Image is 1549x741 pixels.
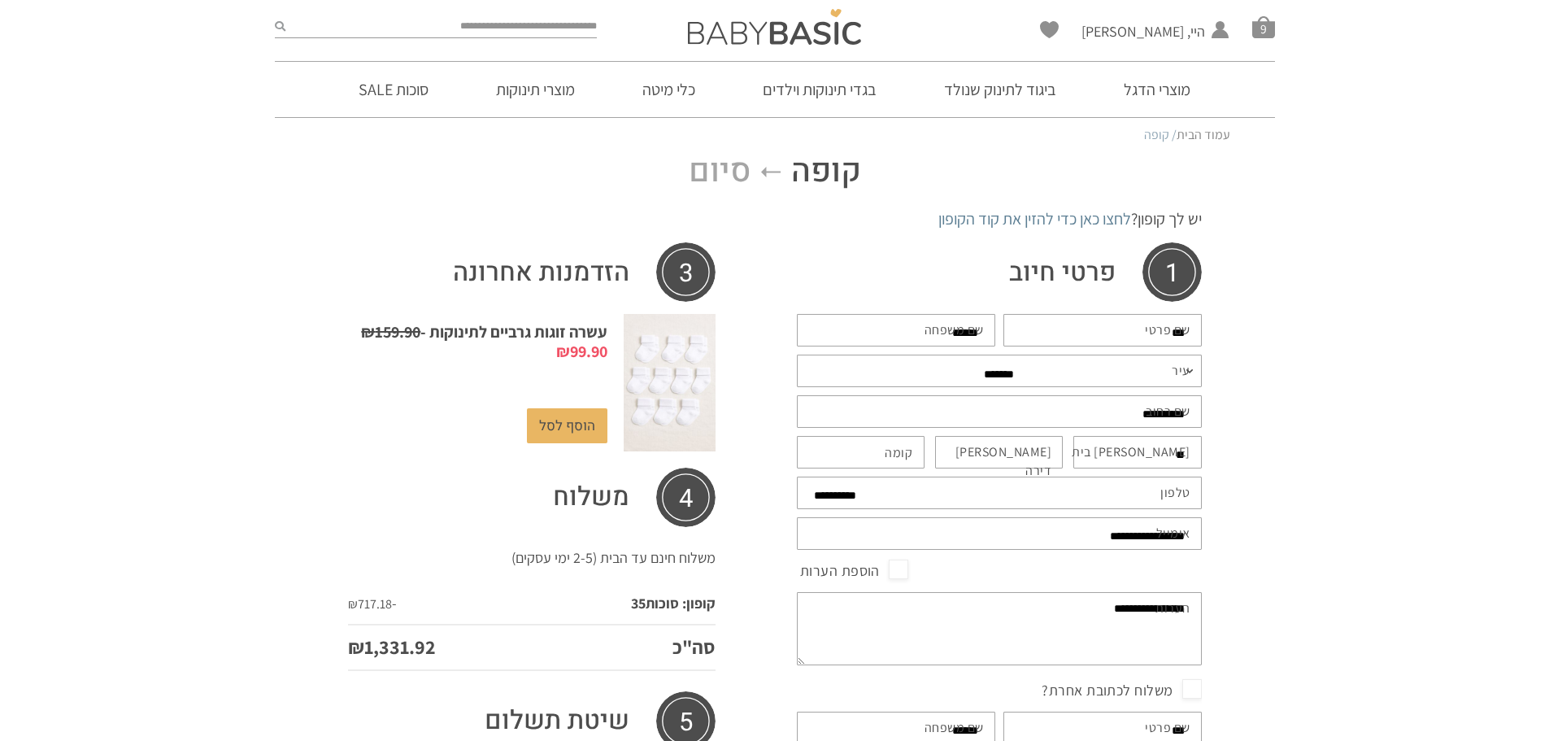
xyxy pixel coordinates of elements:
h3: הזדמנות אחרונה [348,242,716,302]
label: משלוח חינם עד הבית (2-5 ימי עסקים) [511,548,716,567]
span: ₪ [348,634,364,660]
bdi: 99.90 [556,341,607,362]
div: יש לך קופון? [348,207,1202,230]
a: עשרה זוגות גרביים לתינוקות - [361,321,607,362]
img: Baby Basic בגדי תינוקות וילדים אונליין [688,9,861,45]
span: סיום [689,152,751,191]
label: עיר [1172,362,1190,380]
span: ₪ [348,595,358,612]
a: עמוד הבית [1177,126,1230,143]
label: [PERSON_NAME] בית [1072,443,1190,461]
label: הערות [1155,599,1190,617]
label: שם משפחה [925,321,984,339]
span: ₪ [556,341,570,362]
span: הוספת הערות [800,558,908,584]
label: [PERSON_NAME] דירה [930,443,1052,480]
a: סוכות SALE [334,62,453,117]
label: שם משפחה [925,719,984,737]
label: טלפון [1160,484,1190,502]
bdi: 159.90 [361,321,420,342]
span: Wishlist [1040,21,1059,44]
label: אימייל [1156,525,1190,543]
th: סה"כ [485,625,716,670]
label: קומה [885,444,912,462]
td: קופון: סוכות35 [485,582,716,625]
a: הוסף לסל [527,408,607,443]
label: שם פרטי [1145,321,1190,339]
span: ₪ [361,321,375,342]
label: שם פרטי [1145,719,1190,737]
img: עשרה זוגות גרביים לתינוקות [624,314,715,451]
h3: פרטי חיוב‫ [797,242,1202,302]
td: - [348,582,485,625]
a: Wishlist [1040,21,1059,38]
nav: Breadcrumb [320,126,1230,144]
th: משלוח [485,468,716,527]
span: משלוח לכתובת אחרת? [1042,678,1201,704]
a: לחצו כאן כדי להזין את קוד הקופון [938,208,1131,229]
a: בגדי תינוקות וילדים [738,62,901,117]
a: כלי מיטה [618,62,720,117]
span: קופה [791,152,861,191]
bdi: 1,331.92 [348,634,436,660]
span: 717.18 [348,595,392,612]
a: סל קניות9 [1252,15,1275,38]
span: החשבון שלי [1081,41,1205,62]
a: מוצרי הדגל [1099,62,1215,117]
a: ביגוד לתינוק שנולד [920,62,1081,117]
a: מוצרי תינוקות [472,62,599,117]
label: שם רחוב [1146,403,1190,421]
span: סל קניות [1252,15,1275,38]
